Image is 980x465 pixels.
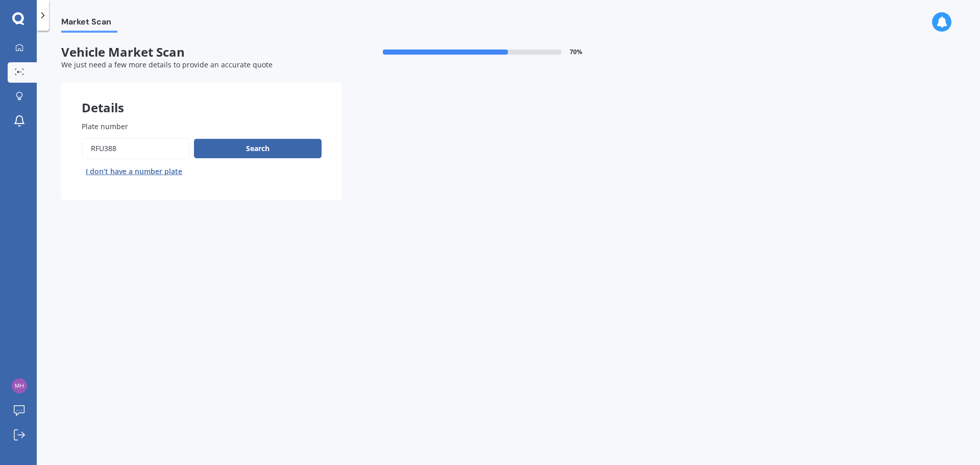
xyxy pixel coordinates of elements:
[194,139,322,158] button: Search
[570,48,582,56] span: 70 %
[61,82,342,113] div: Details
[82,121,128,131] span: Plate number
[82,138,190,159] input: Enter plate number
[61,45,342,60] span: Vehicle Market Scan
[12,378,27,394] img: d04e84a9fb18c832f88b2c035ef555f1
[61,17,117,31] span: Market Scan
[61,60,273,69] span: We just need a few more details to provide an accurate quote
[82,163,186,180] button: I don’t have a number plate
